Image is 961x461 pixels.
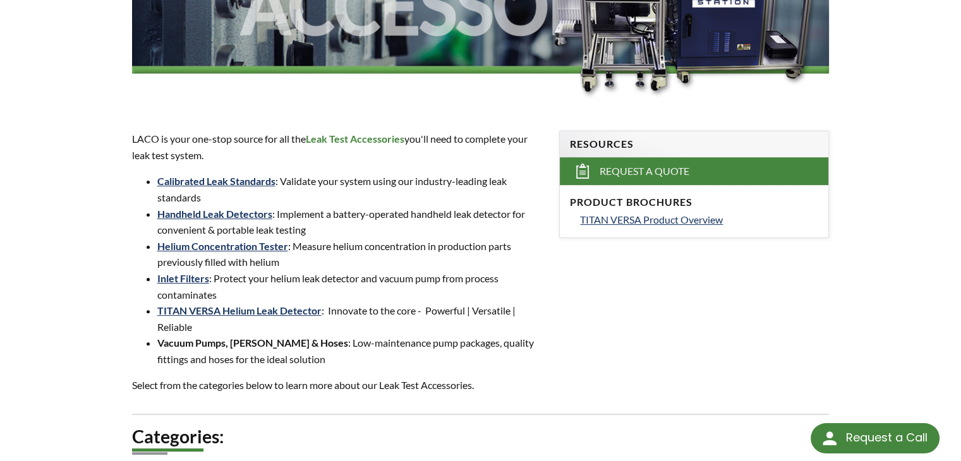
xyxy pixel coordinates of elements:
[560,157,828,185] a: Request a Quote
[819,428,840,448] img: round button
[157,335,545,367] li: : Low-maintenance pump packages, quality fittings and hoses for the ideal solution
[157,208,272,220] a: Handheld Leak Detectors
[570,138,818,151] h4: Resources
[157,206,545,238] li: : Implement a battery-operated handheld leak detector for convenient & portable leak testing
[600,165,689,178] span: Request a Quote
[811,423,940,453] div: Request a Call
[157,302,545,335] li: : Innovate to the core - Powerful | Versatile | Reliable
[306,133,404,145] strong: Leak Test Accessories
[157,337,348,349] strong: Vacuum Pumps, [PERSON_NAME] & Hoses
[157,304,322,316] a: TITAN VERSA Helium Leak Detector
[157,240,288,252] a: Helium Concentration Tester
[845,423,927,452] div: Request a Call
[580,213,723,225] span: TITAN VERSA Product Overview
[157,173,545,205] li: : Validate your system using our industry-leading leak standards
[132,377,545,393] p: Select from the categories below to learn more about our Leak Test Accessories.
[570,196,818,209] h4: Product Brochures
[157,175,275,187] a: Calibrated Leak Standards
[132,131,545,163] p: LACO is your one-stop source for all the you'll need to complete your leak test system.
[157,272,209,284] a: Inlet Filters
[157,270,545,302] li: : Protect your helium leak detector and vacuum pump from process contaminates
[580,212,818,228] a: TITAN VERSA Product Overview
[132,425,830,448] h2: Categories:
[157,238,545,270] li: : Measure helium concentration in production parts previously filled with helium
